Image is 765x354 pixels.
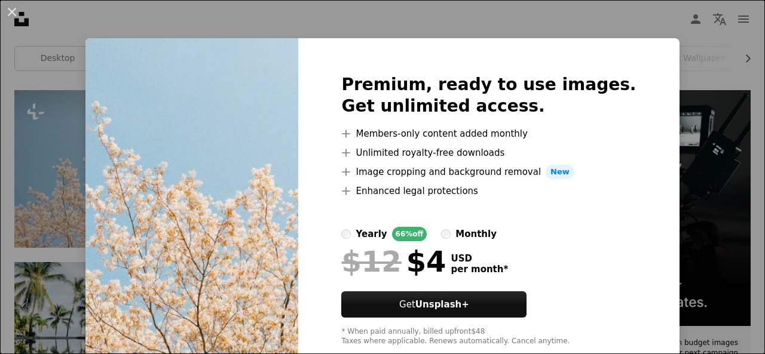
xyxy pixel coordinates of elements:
li: Members-only content added monthly [341,127,636,141]
li: Unlimited royalty-free downloads [341,146,636,160]
span: USD [451,253,508,264]
button: GetUnsplash+ [341,291,527,318]
input: monthly [441,229,451,239]
div: monthly [455,227,497,241]
h2: Premium, ready to use images. Get unlimited access. [341,74,636,117]
li: Image cropping and background removal [341,165,636,179]
strong: Unsplash+ [415,299,469,310]
span: per month * [451,264,508,275]
div: $4 [341,246,446,277]
div: 66% off [392,227,427,241]
input: yearly66%off [341,229,351,239]
span: $12 [341,246,401,277]
div: * When paid annually, billed upfront $48 Taxes where applicable. Renews automatically. Cancel any... [341,327,636,346]
li: Enhanced legal protections [341,184,636,198]
span: New [546,165,574,179]
div: yearly [356,227,387,241]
